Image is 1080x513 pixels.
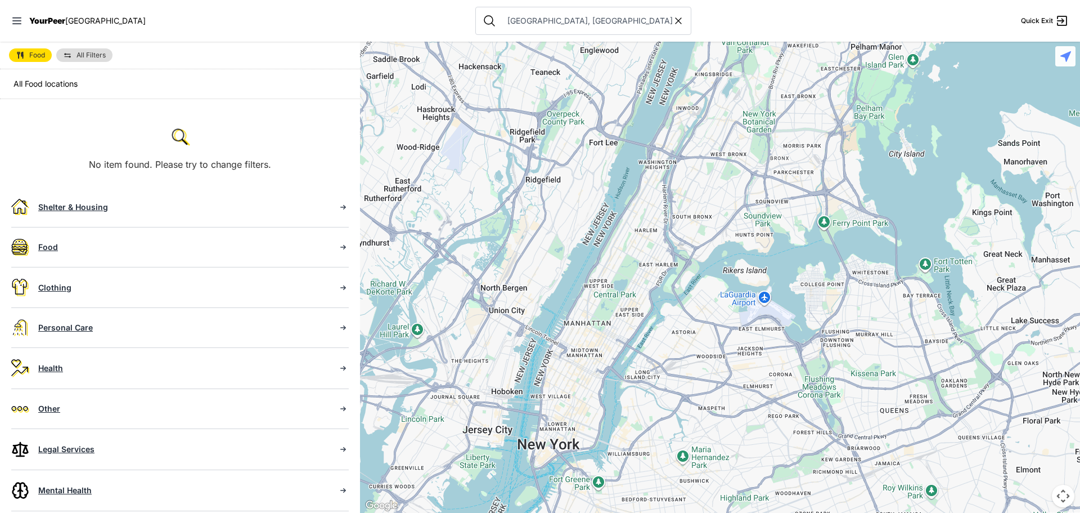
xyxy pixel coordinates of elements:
[76,52,106,59] span: All Filters
[38,282,328,293] div: Clothing
[501,15,673,26] input: Search
[29,52,45,59] span: Food
[11,267,349,307] a: Clothing
[11,227,349,267] a: Food
[38,444,328,455] div: Legal Services
[11,187,349,227] a: Shelter & Housing
[1052,485,1074,507] button: Map camera controls
[56,48,112,62] a: All Filters
[11,470,349,511] a: Mental Health
[1021,16,1053,25] span: Quick Exit
[11,389,349,429] a: Other
[363,498,400,513] img: Google
[38,202,328,213] div: Shelter & Housing
[89,158,271,171] p: No item found. Please try to change filters.
[29,17,146,24] a: YourPeer[GEOGRAPHIC_DATA]
[9,48,52,62] a: Food
[38,363,328,374] div: Health
[11,429,349,470] a: Legal Services
[13,79,78,88] span: All Food locations
[11,308,349,347] a: Personal Care
[363,498,400,513] a: Open this area in Google Maps (opens a new window)
[65,16,146,25] span: [GEOGRAPHIC_DATA]
[38,485,328,496] div: Mental Health
[11,348,349,389] a: Health
[29,16,65,25] span: YourPeer
[1021,14,1069,28] a: Quick Exit
[38,242,328,253] div: Food
[38,322,328,333] div: Personal Care
[38,403,328,414] div: Other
